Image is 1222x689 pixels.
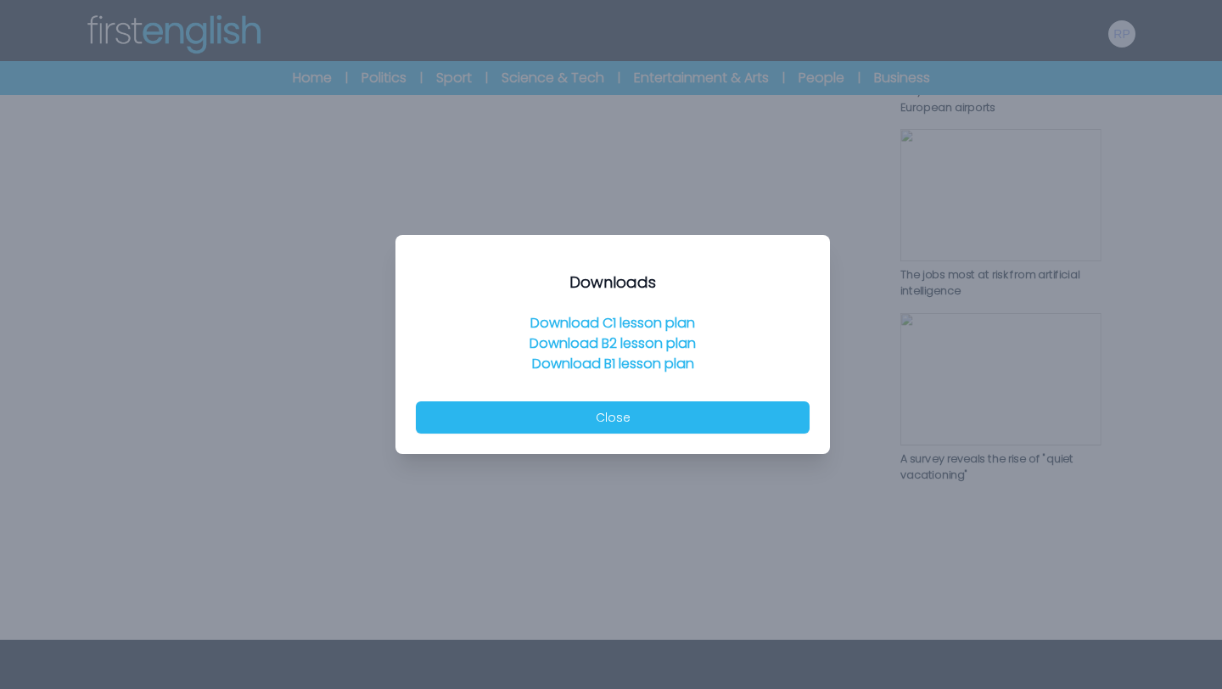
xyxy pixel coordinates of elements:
[416,401,810,434] button: Close
[532,354,694,373] a: Download B1 lesson plan
[530,313,695,333] a: Download C1 lesson plan
[416,272,810,293] h3: Downloads
[530,333,696,353] a: Download B2 lesson plan
[416,407,810,427] a: Close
